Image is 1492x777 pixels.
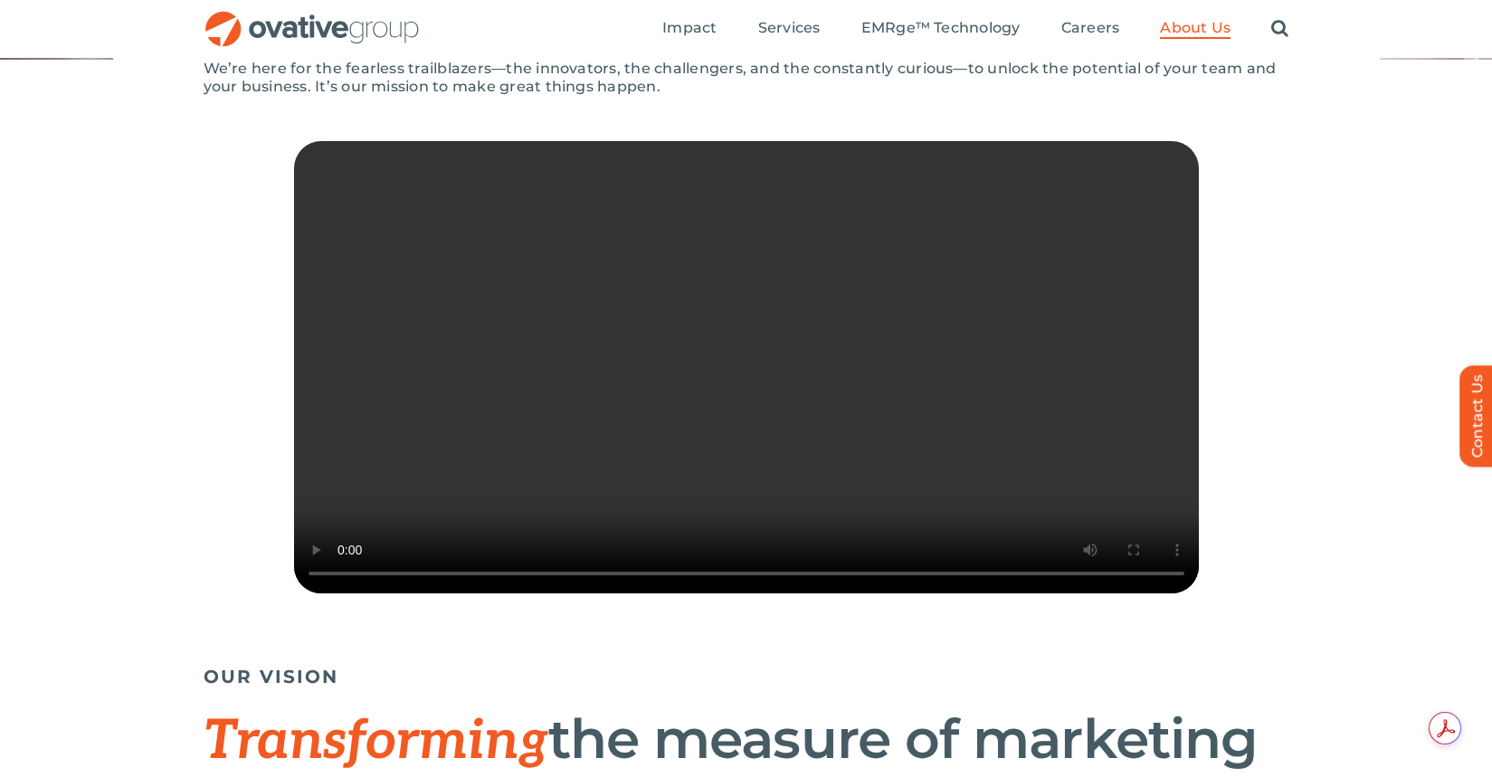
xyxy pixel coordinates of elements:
[204,60,1289,96] p: We’re here for the fearless trailblazers—the innovators, the challengers, and the constantly curi...
[758,19,821,39] a: Services
[662,19,717,37] span: Impact
[1271,19,1288,39] a: Search
[1160,19,1231,37] span: About Us
[294,141,1199,593] video: Sorry, your browser doesn't support embedded videos.
[861,19,1021,39] a: EMRge™ Technology
[1061,19,1120,39] a: Careers
[1160,19,1231,39] a: About Us
[204,666,1289,687] h5: OUR VISION
[204,709,548,774] span: Transforming
[204,9,421,26] a: OG_Full_horizontal_RGB
[861,19,1021,37] span: EMRge™ Technology
[1061,19,1120,37] span: Careers
[758,19,821,37] span: Services
[662,19,717,39] a: Impact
